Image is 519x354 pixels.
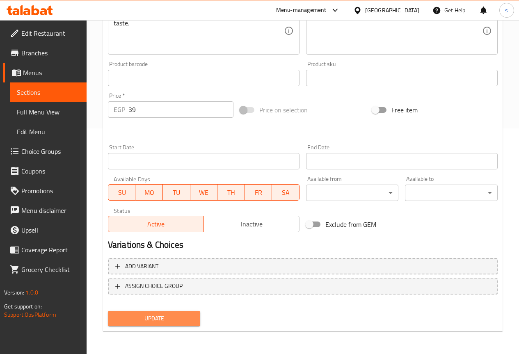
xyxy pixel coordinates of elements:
[21,28,80,38] span: Edit Restaurant
[21,146,80,156] span: Choice Groups
[108,258,498,275] button: Add variant
[3,142,87,161] a: Choice Groups
[17,87,80,97] span: Sections
[21,48,80,58] span: Branches
[245,184,272,201] button: FR
[139,187,160,199] span: MO
[21,245,80,255] span: Coverage Report
[21,206,80,215] span: Menu disclaimer
[114,313,194,324] span: Update
[3,181,87,201] a: Promotions
[194,187,215,199] span: WE
[217,184,245,201] button: TH
[21,225,80,235] span: Upsell
[112,218,201,230] span: Active
[125,281,183,291] span: ASSIGN CHOICE GROUP
[325,219,376,229] span: Exclude from GEM
[306,185,399,201] div: ​
[3,23,87,43] a: Edit Restaurant
[259,105,308,115] span: Price on selection
[3,201,87,220] a: Menu disclaimer
[365,6,419,15] div: [GEOGRAPHIC_DATA]
[125,261,158,272] span: Add variant
[207,218,296,230] span: Inactive
[17,127,80,137] span: Edit Menu
[3,240,87,260] a: Coverage Report
[391,105,418,115] span: Free item
[276,5,327,15] div: Menu-management
[405,185,498,201] div: ​
[128,101,233,118] input: Please enter price
[108,278,498,295] button: ASSIGN CHOICE GROUP
[275,187,296,199] span: SA
[4,309,56,320] a: Support.OpsPlatform
[221,187,242,199] span: TH
[272,184,300,201] button: SA
[10,122,87,142] a: Edit Menu
[3,220,87,240] a: Upsell
[21,166,80,176] span: Coupons
[21,186,80,196] span: Promotions
[10,82,87,102] a: Sections
[25,287,38,298] span: 1.0.0
[108,70,300,86] input: Please enter product barcode
[3,43,87,63] a: Branches
[166,187,187,199] span: TU
[312,11,482,50] textarea: سجق بنكهة مميزة مدخنة تضيف له طعم مختلف.
[4,301,42,312] span: Get support on:
[108,239,498,251] h2: Variations & Choices
[21,265,80,274] span: Grocery Checklist
[248,187,269,199] span: FR
[114,105,125,114] p: EGP
[203,216,300,232] button: Inactive
[3,161,87,181] a: Coupons
[163,184,190,201] button: TU
[10,102,87,122] a: Full Menu View
[112,187,132,199] span: SU
[3,63,87,82] a: Menus
[108,216,204,232] button: Active
[505,6,508,15] span: s
[108,311,201,326] button: Update
[114,11,284,50] textarea: Sausage with a distinctive smoky flavor that adds a different taste.
[17,107,80,117] span: Full Menu View
[135,184,163,201] button: MO
[190,184,218,201] button: WE
[108,184,135,201] button: SU
[3,260,87,279] a: Grocery Checklist
[4,287,24,298] span: Version:
[306,70,498,86] input: Please enter product sku
[23,68,80,78] span: Menus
